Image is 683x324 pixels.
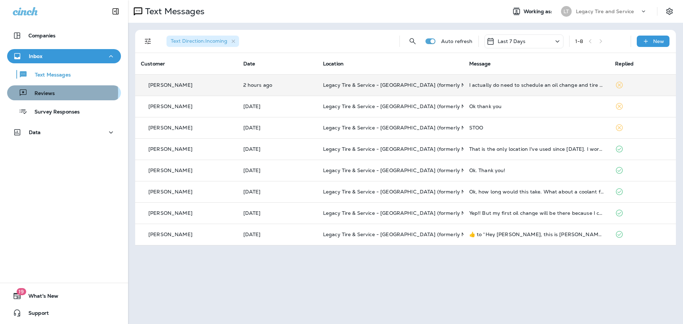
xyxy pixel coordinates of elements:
button: Text Messages [7,67,121,82]
p: Oct 9, 2025 10:46 AM [243,189,312,195]
span: Replied [615,60,634,67]
div: Ok. Thank you! [469,168,604,173]
p: Text Messages [142,6,205,17]
p: Oct 9, 2025 11:30 AM [243,168,312,173]
p: Survey Responses [27,109,80,116]
p: Auto refresh [441,38,473,44]
p: Oct 9, 2025 04:06 PM [243,125,312,131]
button: Search Messages [406,34,420,48]
span: Message [469,60,491,67]
div: 1 - 8 [575,38,583,44]
span: Legacy Tire & Service - [GEOGRAPHIC_DATA] (formerly Magic City Tire & Service) [323,146,524,152]
span: Text Direction : Incoming [171,38,227,44]
span: Location [323,60,344,67]
button: Settings [663,5,676,18]
button: Survey Responses [7,104,121,119]
span: Legacy Tire & Service - [GEOGRAPHIC_DATA] (formerly Magic City Tire & Service) [323,231,524,238]
div: That is the only location I've used since 2008. I worked across the street from your building for... [469,146,604,152]
p: [PERSON_NAME] [148,232,192,237]
span: 19 [16,288,26,295]
p: New [653,38,664,44]
div: ​👍​ to “ Hey Curtis, this is Brandon from Legacy Tire & Service - Birmingham (formerly Magic City... [469,232,604,237]
span: Date [243,60,255,67]
p: Oct 15, 2025 10:43 AM [243,82,312,88]
button: Companies [7,28,121,43]
span: Legacy Tire & Service - [GEOGRAPHIC_DATA] (formerly Magic City Tire & Service) [323,188,524,195]
span: Support [21,310,49,319]
button: Inbox [7,49,121,63]
span: Legacy Tire & Service - [GEOGRAPHIC_DATA] (formerly Magic City Tire & Service) [323,124,524,131]
div: Ok, how long would this take. What about a coolant flush? Any other maintenance needed at 55k miles [469,189,604,195]
p: Oct 9, 2025 12:15 PM [243,146,312,152]
div: Text Direction:Incoming [166,36,239,47]
button: Reviews [7,85,121,100]
p: [PERSON_NAME] [148,125,192,131]
p: Inbox [29,53,42,59]
p: [PERSON_NAME] [148,103,192,109]
p: Legacy Tire and Service [576,9,634,14]
button: Support [7,306,121,320]
p: [PERSON_NAME] [148,189,192,195]
div: STOO [469,125,604,131]
button: Data [7,125,121,139]
p: [PERSON_NAME] [148,168,192,173]
button: Collapse Sidebar [106,4,126,18]
p: [PERSON_NAME] [148,210,192,216]
span: Working as: [524,9,554,15]
div: LT [561,6,572,17]
p: Last 7 Days [498,38,526,44]
div: I actually do need to schedule an oil change and tire rotation. [469,82,604,88]
button: Filters [141,34,155,48]
p: Companies [28,33,55,38]
span: Legacy Tire & Service - [GEOGRAPHIC_DATA] (formerly Magic City Tire & Service) [323,167,524,174]
p: Data [29,129,41,135]
p: Oct 9, 2025 10:31 AM [243,210,312,216]
span: Customer [141,60,165,67]
span: Legacy Tire & Service - [GEOGRAPHIC_DATA] (formerly Magic City Tire & Service) [323,210,524,216]
span: Legacy Tire & Service - [GEOGRAPHIC_DATA] (formerly Magic City Tire & Service) [323,103,524,110]
div: Ok thank you [469,103,604,109]
p: Oct 9, 2025 10:22 AM [243,232,312,237]
p: Oct 10, 2025 08:59 AM [243,103,312,109]
div: Yep!! But my first oil change will be there because I can hug the owner❤️❤️ [469,210,604,216]
p: Reviews [27,90,55,97]
button: 19What's New [7,289,121,303]
p: [PERSON_NAME] [148,146,192,152]
span: Legacy Tire & Service - [GEOGRAPHIC_DATA] (formerly Magic City Tire & Service) [323,82,524,88]
span: What's New [21,293,58,302]
p: [PERSON_NAME] [148,82,192,88]
p: Text Messages [28,72,71,79]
